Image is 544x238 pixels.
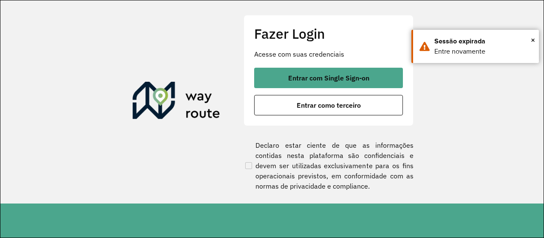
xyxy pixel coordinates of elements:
span: Entrar com Single Sign-on [288,75,369,81]
div: Entre novamente [434,46,533,57]
span: × [531,34,535,46]
button: button [254,68,403,88]
p: Acesse com suas credenciais [254,49,403,59]
label: Declaro estar ciente de que as informações contidas nesta plataforma são confidenciais e devem se... [244,140,414,191]
div: Sessão expirada [434,36,533,46]
span: Entrar como terceiro [297,102,361,109]
button: Close [531,34,535,46]
h2: Fazer Login [254,26,403,42]
img: Roteirizador AmbevTech [133,82,220,123]
button: button [254,95,403,115]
